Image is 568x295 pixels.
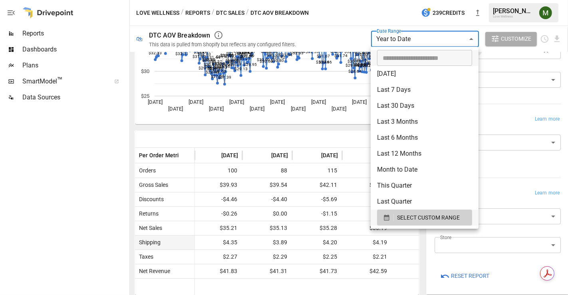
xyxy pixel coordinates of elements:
[371,114,479,130] li: Last 3 Months
[371,82,479,98] li: Last 7 Days
[371,178,479,194] li: This Quarter
[371,146,479,162] li: Last 12 Months
[371,162,479,178] li: Month to Date
[371,130,479,146] li: Last 6 Months
[397,213,460,223] span: SELECT CUSTOM RANGE
[377,210,472,226] button: SELECT CUSTOM RANGE
[371,66,479,82] li: [DATE]
[371,194,479,210] li: Last Quarter
[371,98,479,114] li: Last 30 Days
